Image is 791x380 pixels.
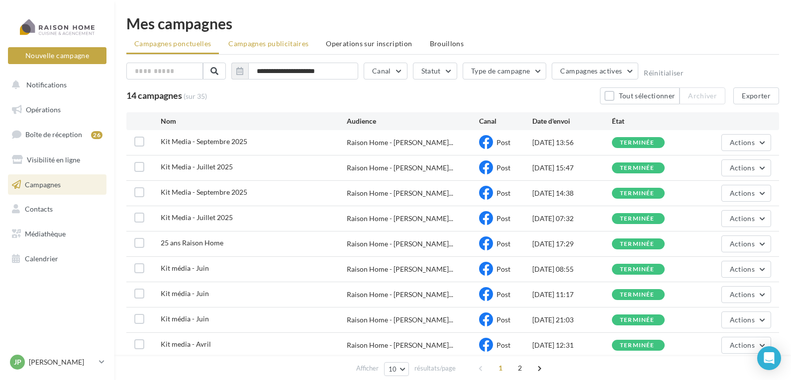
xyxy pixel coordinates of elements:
span: Kit média - Juin [161,264,209,272]
button: Campagnes actives [552,63,638,79]
span: Kit Media - Juillet 2025 [161,162,233,171]
a: Calendrier [6,248,108,269]
button: Type de campagne [463,63,547,79]
div: [DATE] 11:17 [532,290,612,300]
a: Opérations [6,99,108,120]
a: Boîte de réception26 [6,124,108,145]
button: Actions [721,311,771,328]
span: Notifications [26,80,67,89]
div: Audience [347,116,480,126]
div: terminée [620,140,655,146]
div: terminée [620,241,655,247]
button: Statut [413,63,457,79]
div: [DATE] 17:29 [532,239,612,249]
span: Brouillons [430,39,464,48]
span: Actions [730,239,755,248]
div: terminée [620,266,655,273]
span: Post [496,315,510,324]
span: 10 [389,365,397,373]
div: [DATE] 08:55 [532,264,612,274]
div: Nom [161,116,346,126]
button: Actions [721,134,771,151]
span: 25 ans Raison Home [161,238,223,247]
div: Date d'envoi [532,116,612,126]
span: Post [496,138,510,147]
span: 2 [512,360,528,376]
span: Kit Media - Septembre 2025 [161,188,247,196]
div: 26 [91,131,102,139]
span: Kit Media - Septembre 2025 [161,137,247,146]
div: [DATE] 21:03 [532,315,612,325]
button: Actions [721,235,771,252]
button: Actions [721,286,771,303]
span: 14 campagnes [126,90,182,101]
span: Post [496,239,510,248]
span: Post [496,189,510,197]
span: Raison Home - [PERSON_NAME]... [347,188,453,198]
span: Actions [730,315,755,324]
div: terminée [620,292,655,298]
div: terminée [620,190,655,197]
span: Afficher [356,364,379,373]
span: Actions [730,138,755,147]
div: terminée [620,165,655,171]
span: Raison Home - [PERSON_NAME]... [347,290,453,300]
div: Open Intercom Messenger [757,346,781,370]
span: Contacts [25,205,53,213]
span: Post [496,341,510,349]
button: Actions [721,159,771,176]
span: Raison Home - [PERSON_NAME]... [347,315,453,325]
span: 1 [493,360,508,376]
button: Exporter [733,87,779,104]
div: [DATE] 12:31 [532,340,612,350]
a: Contacts [6,199,108,220]
button: Notifications [6,75,104,95]
span: Kit media - Avril [161,340,211,348]
span: résultats/page [414,364,456,373]
span: Raison Home - [PERSON_NAME]... [347,340,453,350]
button: Nouvelle campagne [8,47,106,64]
span: Operations sur inscription [326,39,412,48]
span: Kit média - Juin [161,314,209,323]
span: Raison Home - [PERSON_NAME]... [347,239,453,249]
span: Post [496,214,510,223]
div: [DATE] 07:32 [532,214,612,224]
button: Actions [721,185,771,202]
span: (sur 35) [184,91,207,101]
div: [DATE] 13:56 [532,138,612,148]
div: terminée [620,342,655,349]
a: Visibilité en ligne [6,150,108,170]
span: Calendrier [25,254,58,263]
div: Canal [479,116,532,126]
span: Raison Home - [PERSON_NAME]... [347,163,453,173]
span: Opérations [26,105,61,114]
span: Post [496,163,510,172]
span: Visibilité en ligne [27,155,80,164]
span: Post [496,290,510,299]
span: Campagnes publicitaires [228,39,308,48]
a: Campagnes [6,174,108,195]
button: Réinitialiser [644,69,684,77]
span: Actions [730,163,755,172]
span: JP [14,357,21,367]
span: Actions [730,265,755,273]
div: [DATE] 15:47 [532,163,612,173]
div: Mes campagnes [126,16,779,31]
button: Actions [721,337,771,354]
span: Campagnes [25,180,61,188]
span: Médiathèque [25,229,66,238]
button: Actions [721,261,771,278]
div: [DATE] 14:38 [532,188,612,198]
button: Canal [364,63,407,79]
span: Actions [730,214,755,223]
span: Campagnes actives [560,67,622,75]
span: Actions [730,189,755,197]
a: Médiathèque [6,224,108,244]
a: JP [PERSON_NAME] [8,353,106,372]
p: [PERSON_NAME] [29,357,95,367]
div: terminée [620,317,655,323]
span: Post [496,265,510,273]
span: Raison Home - [PERSON_NAME]... [347,214,453,224]
span: Raison Home - [PERSON_NAME]... [347,264,453,274]
button: Archiver [680,87,725,104]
